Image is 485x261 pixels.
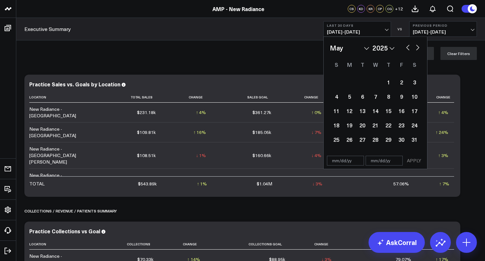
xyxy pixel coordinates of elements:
[366,156,403,166] input: mm/dd/yy
[197,181,207,187] div: ↑ 1%
[395,5,403,13] button: +12
[138,181,157,187] div: $543.89k
[29,80,120,88] div: Practice Sales vs. Goals by Location
[367,5,374,13] div: KR
[408,59,421,70] div: Saturday
[252,129,271,136] div: $185.05k
[252,109,271,116] div: $361.27k
[385,5,393,13] div: CG
[327,156,364,166] input: mm/dd/yy
[438,109,448,116] div: ↑ 4%
[291,239,337,250] th: Change
[29,126,88,139] div: New Radiance - [GEOGRAPHIC_DATA]
[327,23,387,27] b: Last 30 Days
[323,21,391,37] button: Last 30 Days[DATE]-[DATE]
[311,109,321,116] div: ↑ 0%
[196,109,206,116] div: ↑ 4%
[327,29,387,35] span: [DATE] - [DATE]
[252,152,271,159] div: $160.66k
[312,181,322,187] div: ↓ 3%
[409,21,477,37] button: Previous Period[DATE]-[DATE]
[404,156,424,166] button: APPLY
[343,59,356,70] div: Monday
[29,106,88,119] div: New Radiance - [GEOGRAPHIC_DATA]
[193,129,206,136] div: ↑ 16%
[29,227,100,235] div: Practice Collections vs Goal
[29,239,94,250] th: Location
[393,181,409,187] div: 57.06%
[277,92,328,103] th: Change
[395,59,408,70] div: Friday
[369,232,425,253] a: AskCorral
[159,239,206,250] th: Change
[196,152,206,159] div: ↓ 1%
[369,59,382,70] div: Wednesday
[330,59,343,70] div: Sunday
[356,59,369,70] div: Tuesday
[440,47,477,60] button: Clear Filters
[212,5,264,12] a: AMP - New Radiance
[193,175,206,182] div: ↑ 15%
[376,5,384,13] div: CP
[436,129,448,136] div: ↑ 24%
[438,152,448,159] div: ↑ 3%
[140,175,156,182] div: $73.95k
[24,25,71,33] a: Executive Summary
[337,239,417,250] th: Percent To Goal
[29,146,88,165] div: New Radiance - [GEOGRAPHIC_DATA][PERSON_NAME]
[257,181,272,187] div: $1.04M
[392,175,408,182] div: 85.97%
[137,109,156,116] div: $231.18k
[206,239,291,250] th: Collections Goal
[357,5,365,13] div: KD
[137,129,156,136] div: $109.81k
[348,5,356,13] div: CS
[436,175,448,182] div: ↑ 18%
[413,29,473,35] span: [DATE] - [DATE]
[94,92,162,103] th: Total Sales
[413,23,473,27] b: Previous Period
[137,152,156,159] div: $108.51k
[255,175,271,182] div: $86.02k
[311,129,321,136] div: ↓ 7%
[414,92,454,103] th: Change
[311,175,321,182] div: ↓ 3%
[311,152,321,159] div: ↓ 4%
[162,92,212,103] th: Change
[29,92,94,103] th: Location
[212,92,277,103] th: Sales Goal
[24,203,117,218] div: Collections / revenue / patients summary
[439,181,449,187] div: ↑ 7%
[395,7,403,11] span: + 12
[394,27,406,31] div: VS
[94,239,159,250] th: Collections
[29,181,45,187] div: TOTAL
[29,172,88,185] div: New Radiance - [GEOGRAPHIC_DATA]
[382,59,395,70] div: Thursday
